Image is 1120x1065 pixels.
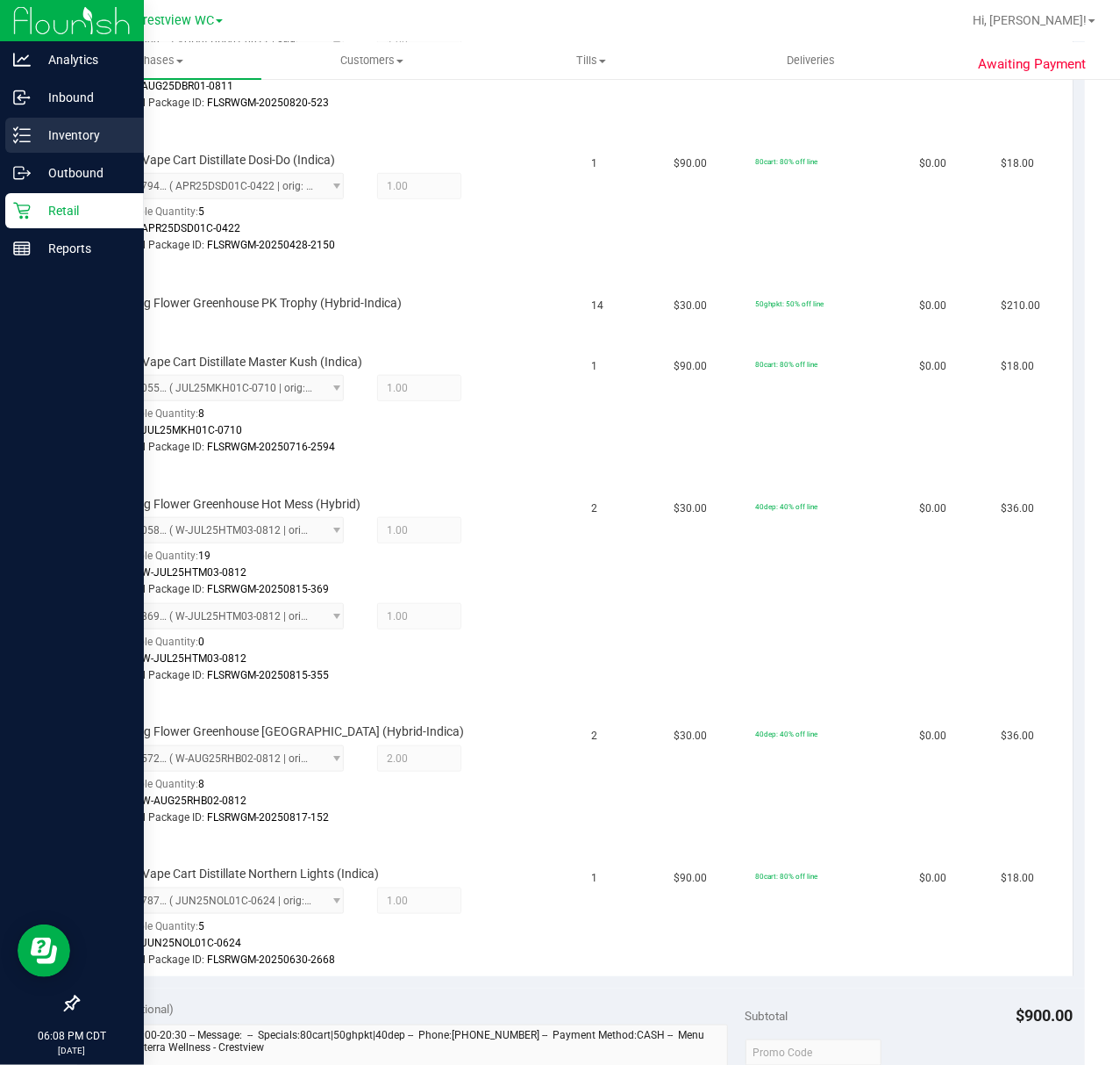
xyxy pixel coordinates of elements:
span: $18.00 [1001,155,1034,172]
inline-svg: Inbound [13,89,31,106]
span: JUL25MKH01C-0710 [142,424,243,436]
a: Tills [482,42,701,79]
span: 1 [592,155,598,172]
iframe: Resource center [18,925,70,977]
p: Retail [31,200,136,221]
span: $0.00 [919,500,946,517]
span: FT 1g Vape Cart Distillate Northern Lights (Indica) [110,866,380,882]
div: Available Quantity: [110,914,356,948]
inline-svg: Reports [13,240,31,257]
p: 06:08 PM CDT [8,1028,136,1044]
span: 80cart: 80% off line [755,157,817,166]
span: AUG25DBR01-0811 [142,80,234,92]
p: Outbound [31,162,136,183]
span: $18.00 [1001,870,1034,887]
span: APR25DSD01C-0422 [142,222,241,234]
span: 0 [199,636,205,648]
span: $36.00 [1001,500,1034,517]
span: FLSRWGM-20250428-2150 [208,239,336,251]
span: W-JUL25HTM03-0812 [142,652,247,665]
p: Analytics [31,49,136,70]
span: Original Package ID: [110,583,205,595]
span: JUN25NOL01C-0624 [142,937,242,949]
span: FLSRWGM-20250815-369 [208,583,330,595]
span: $0.00 [919,728,946,745]
span: 2 [592,728,598,745]
a: Deliveries [701,42,920,79]
span: 1 [592,358,598,375]
span: $36.00 [1001,728,1034,745]
span: $90.00 [674,358,707,375]
div: Available Quantity: [110,543,356,578]
p: Reports [31,238,136,259]
span: Original Package ID: [110,669,205,681]
span: $30.00 [674,728,707,745]
span: 5 [199,205,205,218]
span: 19 [199,550,211,562]
span: $30.00 [674,298,707,314]
inline-svg: Analytics [13,51,31,68]
span: FLSRWGM-20250716-2594 [208,441,336,453]
span: Hi, [PERSON_NAME]! [973,13,1087,27]
span: $0.00 [919,358,946,375]
span: $90.00 [674,155,707,172]
span: Original Package ID: [110,953,205,966]
span: FD 3.5g Flower Greenhouse PK Trophy (Hybrid-Indica) [110,295,403,312]
inline-svg: Inventory [13,126,31,144]
span: $900.00 [1017,1006,1074,1025]
span: Original Package ID: [110,441,205,453]
span: $30.00 [674,500,707,517]
span: W-JUL25HTM03-0812 [142,566,247,579]
span: FLSRWGM-20250817-152 [208,811,330,824]
span: Subtotal [745,1009,788,1023]
span: FT 1g Vape Cart Distillate Master Kush (Indica) [110,354,363,371]
span: FD 3.5g Flower Greenhouse Hot Mess (Hybrid) [110,496,361,513]
span: $18.00 [1001,358,1034,375]
span: 5 [199,920,205,932]
div: Available Quantity: [110,630,356,664]
span: 80cart: 80% off line [755,872,817,881]
span: $0.00 [919,298,946,314]
inline-svg: Retail [13,202,31,219]
a: Purchases [42,42,261,79]
a: Customers [261,42,481,79]
span: Original Package ID: [110,239,205,251]
span: FLSRWGM-20250820-523 [208,97,330,109]
span: 8 [199,778,205,790]
span: Awaiting Payment [979,54,1087,75]
div: Available Quantity: [110,199,356,234]
span: 2 [592,500,598,517]
span: FLSRWGM-20250815-355 [208,669,330,681]
p: Inventory [31,125,136,146]
span: Tills [482,53,700,68]
span: 80cart: 80% off line [755,360,817,369]
span: 8 [199,407,205,420]
span: FLSRWGM-20250630-2668 [208,953,336,966]
span: Customers [262,53,480,68]
div: Available Quantity: [110,401,356,435]
span: W-AUG25RHB02-0812 [142,795,247,807]
span: Original Package ID: [110,97,205,109]
span: Crestview WC [135,13,214,28]
span: Purchases [42,53,261,68]
span: $90.00 [674,870,707,887]
span: FD 3.5g Flower Greenhouse [GEOGRAPHIC_DATA] (Hybrid-Indica) [110,723,465,740]
span: 50ghpkt: 50% off line [755,299,824,308]
div: Available Quantity: [110,772,356,806]
span: $0.00 [919,870,946,887]
span: 40dep: 40% off line [755,502,817,511]
span: $210.00 [1001,298,1040,314]
span: 1 [592,870,598,887]
span: $0.00 [919,155,946,172]
p: [DATE] [8,1044,136,1057]
p: Inbound [31,87,136,108]
span: 14 [592,298,604,314]
span: FT 1g Vape Cart Distillate Dosi-Do (Indica) [110,152,336,169]
span: Deliveries [763,53,859,68]
span: 40dep: 40% off line [755,730,817,738]
span: Original Package ID: [110,811,205,824]
inline-svg: Outbound [13,164,31,182]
